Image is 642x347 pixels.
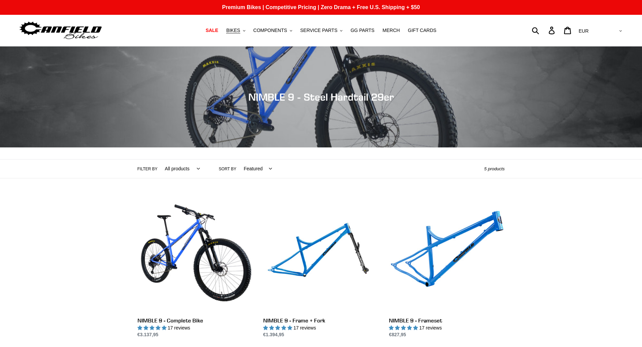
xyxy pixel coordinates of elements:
button: BIKES [223,26,248,35]
span: SERVICE PARTS [300,28,337,33]
a: GG PARTS [347,26,378,35]
a: MERCH [379,26,403,35]
img: Canfield Bikes [19,20,103,41]
label: Filter by [137,166,158,172]
span: MERCH [383,28,400,33]
label: Sort by [219,166,236,172]
button: COMPONENTS [250,26,296,35]
span: COMPONENTS [253,28,287,33]
a: GIFT CARDS [404,26,440,35]
span: SALE [206,28,218,33]
span: 5 products [484,166,505,171]
button: SERVICE PARTS [297,26,346,35]
span: GIFT CARDS [408,28,436,33]
span: GG PARTS [350,28,374,33]
input: Search [536,23,553,38]
a: SALE [202,26,221,35]
span: BIKES [226,28,240,33]
span: NIMBLE 9 - Steel Hardtail 29er [248,91,394,103]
